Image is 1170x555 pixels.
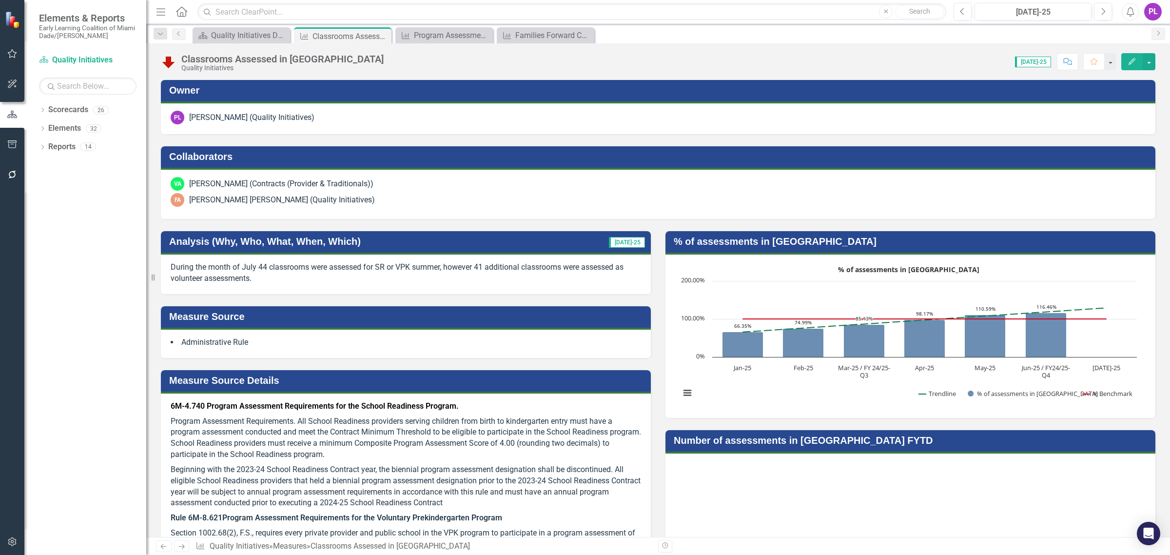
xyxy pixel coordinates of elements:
[171,416,641,459] span: Program Assessment Requirements. All School Readiness providers serving children from birth to ki...
[48,141,76,153] a: Reports
[169,151,1150,162] h3: Collaborators
[273,541,307,551] a: Measures
[965,315,1006,357] path: May-25, 110.59063136. % of assessments in Miami-Dade.
[39,24,136,40] small: Early Learning Coalition of Miami Dade/[PERSON_NAME]
[39,12,136,24] span: Elements & Reports
[918,389,956,398] button: Show Trendline
[171,262,641,284] p: During the month of July 44 classrooms were assessed for SR or VPK summer, however 41 additional ...
[1036,303,1056,310] text: 116.46%
[904,320,945,357] path: Apr-25, 98.16700611. % of assessments in Miami-Dade.
[915,363,934,372] text: Apr-25
[181,337,248,347] span: Administrative Rule
[794,363,813,372] text: Feb-25
[48,104,88,116] a: Scorecards
[169,85,1150,96] h3: Owner
[675,262,1146,408] div: % of assessments in Miami-Dade. Highcharts interactive chart.
[1015,57,1051,67] span: [DATE]-25
[211,29,288,41] div: Quality Initiatives Dashboards
[609,237,645,248] span: [DATE]-25
[181,54,384,64] div: Classrooms Assessed in [GEOGRAPHIC_DATA]
[48,123,81,134] a: Elements
[171,177,184,191] div: VA
[39,78,136,95] input: Search Below...
[975,3,1092,20] button: [DATE]-25
[1021,363,1070,379] text: Jun-25 / FY24/25- Q4
[169,236,569,247] h3: Analysis (Why, Who, What, When, Which)
[171,193,184,207] div: FA
[856,315,873,322] text: 85.13%
[722,332,763,357] path: Jan-25, 66.35437882. % of assessments in Miami-Dade.
[975,363,995,372] text: May-25
[1026,313,1067,357] path: Jun-25 / FY24/25-Q4, 116.45621181. % of assessments in Miami-Dade.
[681,276,705,284] text: 200.00%
[783,329,824,357] path: Feb-25, 74.9898167. % of assessments in Miami-Dade.
[189,178,373,190] div: [PERSON_NAME] (Contracts (Provider & Traditionals))
[189,195,375,206] div: [PERSON_NAME] [PERSON_NAME] (Quality Initiatives)
[80,143,96,151] div: 14
[838,363,890,379] text: Mar-25 / FY 24/25- Q3
[1144,3,1162,20] button: PL
[169,311,646,322] h3: Measure Source
[181,64,384,72] div: Quality Initiatives
[195,29,288,41] a: Quality Initiatives Dashboards
[499,29,592,41] a: Families Forward Child Care Scholarship Wait List
[838,265,979,274] text: % of assessments in [GEOGRAPHIC_DATA]
[675,262,1142,408] svg: Interactive chart
[161,54,176,70] img: Below Plan
[916,310,933,317] text: 98.17%
[171,111,184,124] div: PL
[696,352,705,360] text: 0%
[968,389,1072,398] button: Show % of assessments in Miami-Dade
[311,541,470,551] div: Classrooms Assessed in [GEOGRAPHIC_DATA]
[312,30,389,42] div: Classrooms Assessed in [GEOGRAPHIC_DATA]
[515,29,592,41] div: Families Forward Child Care Scholarship Wait List
[210,541,269,551] a: Quality Initiatives
[189,112,314,123] div: [PERSON_NAME] (Quality Initiatives)
[93,106,109,114] div: 26
[674,435,1150,446] h3: Number of assessments in [GEOGRAPHIC_DATA] FYTD
[733,363,751,372] text: Jan-25
[681,314,705,322] text: 100.00%
[171,513,502,522] strong: Rule 6M-8.621Program Assessment Requirements for the Voluntary Prekindergarten Program
[674,236,1150,247] h3: % of assessments in [GEOGRAPHIC_DATA]
[86,124,101,133] div: 32
[1137,522,1160,545] div: Open Intercom Messenger
[195,541,651,552] div: » »
[39,55,136,66] a: Quality Initiatives
[734,322,751,329] text: 66.35%
[844,325,885,357] path: Mar-25 / FY 24/25-Q3, 85.13238289. % of assessments in Miami-Dade.
[978,6,1088,18] div: [DATE]-25
[741,317,1109,321] g: % Benchmark, series 3 of 3. Line with 7 data points.
[975,305,995,312] text: 110.59%
[171,465,641,508] span: Beginning with the 2023-24 School Readiness Contract year, the biennial program assessment design...
[895,5,944,19] button: Search
[171,401,459,411] strong: 6M-4.740 Program Assessment Requirements for the School Readiness Program.
[795,319,812,326] text: 74.99%
[169,375,646,386] h3: Measure Source Details
[909,7,930,15] span: Search
[1092,363,1120,372] text: [DATE]-25
[680,386,694,399] button: View chart menu, % of assessments in Miami-Dade
[1082,389,1133,398] button: Show % Benchmark
[414,29,490,41] div: Program Assessment Ratings in [GEOGRAPHIC_DATA]
[5,11,22,28] img: ClearPoint Strategy
[398,29,490,41] a: Program Assessment Ratings in [GEOGRAPHIC_DATA]
[197,3,946,20] input: Search ClearPoint...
